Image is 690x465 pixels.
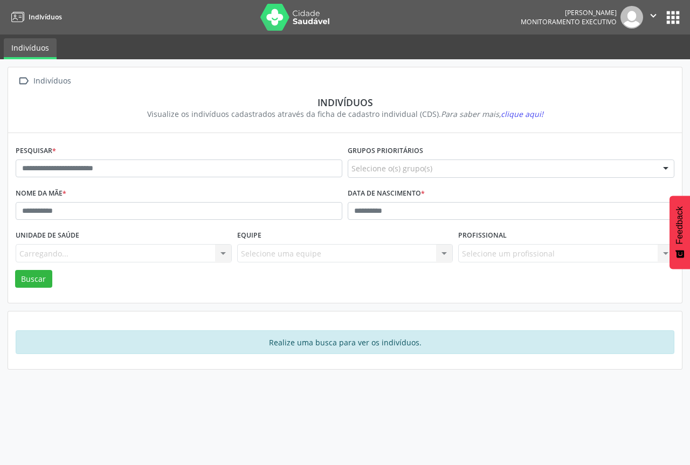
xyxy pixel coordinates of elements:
[16,185,66,202] label: Nome da mãe
[16,73,31,89] i: 
[351,163,432,174] span: Selecione o(s) grupo(s)
[29,12,62,22] span: Indivíduos
[4,38,57,59] a: Indivíduos
[16,227,79,244] label: Unidade de saúde
[16,143,56,159] label: Pesquisar
[31,73,73,89] div: Indivíduos
[441,109,543,119] i: Para saber mais,
[23,108,667,120] div: Visualize os indivíduos cadastrados através da ficha de cadastro individual (CDS).
[15,270,52,288] button: Buscar
[501,109,543,119] span: clique aqui!
[348,185,425,202] label: Data de nascimento
[521,8,617,17] div: [PERSON_NAME]
[16,330,674,354] div: Realize uma busca para ver os indivíduos.
[237,227,261,244] label: Equipe
[620,6,643,29] img: img
[23,96,667,108] div: Indivíduos
[647,10,659,22] i: 
[8,8,62,26] a: Indivíduos
[521,17,617,26] span: Monitoramento Executivo
[670,196,690,269] button: Feedback - Mostrar pesquisa
[348,143,423,159] label: Grupos prioritários
[16,73,73,89] a:  Indivíduos
[458,227,507,244] label: Profissional
[664,8,682,27] button: apps
[643,6,664,29] button: 
[675,206,685,244] span: Feedback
